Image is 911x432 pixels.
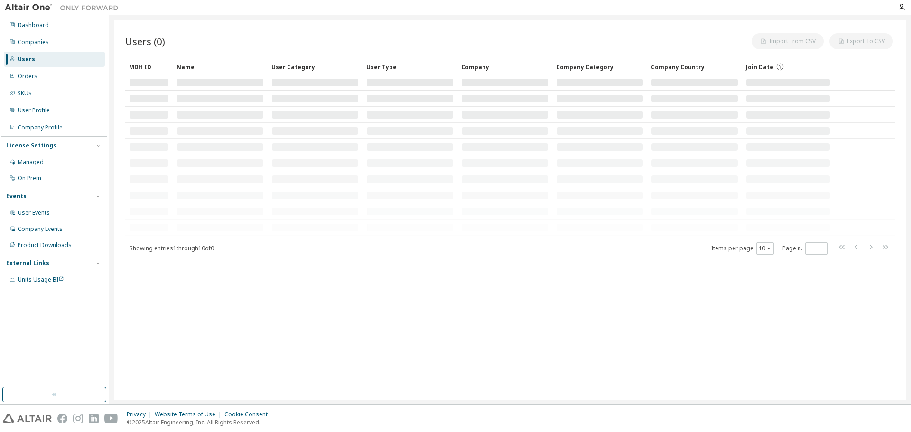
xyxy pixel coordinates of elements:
[127,411,155,418] div: Privacy
[6,193,27,200] div: Events
[18,90,32,97] div: SKUs
[18,175,41,182] div: On Prem
[104,414,118,423] img: youtube.svg
[782,242,828,255] span: Page n.
[271,59,359,74] div: User Category
[776,63,784,71] svg: Date when the user was first added or directly signed up. If the user was deleted and later re-ad...
[18,209,50,217] div: User Events
[73,414,83,423] img: instagram.svg
[461,59,548,74] div: Company
[366,59,454,74] div: User Type
[6,259,49,267] div: External Links
[18,107,50,114] div: User Profile
[18,225,63,233] div: Company Events
[3,414,52,423] img: altair_logo.svg
[125,35,165,48] span: Users (0)
[6,142,56,149] div: License Settings
[177,59,264,74] div: Name
[556,59,643,74] div: Company Category
[5,3,123,12] img: Altair One
[130,244,214,252] span: Showing entries 1 through 10 of 0
[752,33,824,49] button: Import From CSV
[759,245,772,252] button: 10
[746,63,773,71] span: Join Date
[18,21,49,29] div: Dashboard
[18,55,35,63] div: Users
[18,124,63,131] div: Company Profile
[711,242,774,255] span: Items per page
[127,418,273,426] p: © 2025 Altair Engineering, Inc. All Rights Reserved.
[18,158,44,166] div: Managed
[155,411,224,418] div: Website Terms of Use
[57,414,67,423] img: facebook.svg
[224,411,273,418] div: Cookie Consent
[18,73,37,80] div: Orders
[18,276,64,284] span: Units Usage BI
[18,241,72,249] div: Product Downloads
[651,59,738,74] div: Company Country
[89,414,99,423] img: linkedin.svg
[129,59,169,74] div: MDH ID
[18,38,49,46] div: Companies
[829,33,893,49] button: Export To CSV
